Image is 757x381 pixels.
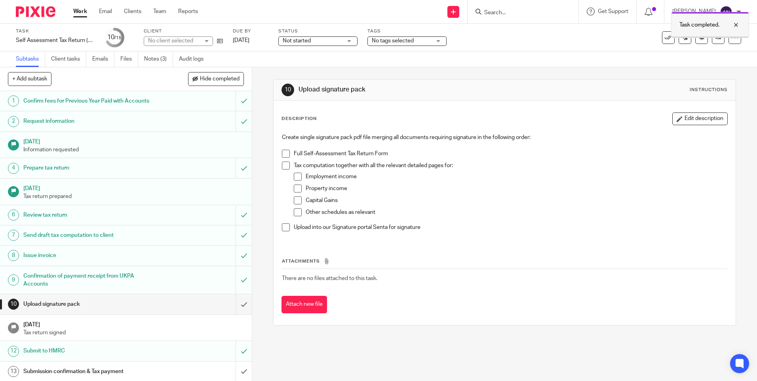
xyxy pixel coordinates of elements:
span: Hide completed [200,76,240,82]
div: 12 [8,346,19,357]
a: Client tasks [51,51,86,67]
h1: Confirmation of payment receipt from UKPA Accounts [23,270,160,290]
p: Property income [306,185,727,192]
p: Tax return signed [23,329,244,337]
h1: [DATE] [23,183,244,192]
div: 8 [8,250,19,261]
p: Task completed. [679,21,719,29]
h1: [DATE] [23,319,244,329]
p: Full Self-Assessment Tax Return Form [294,150,727,158]
a: Email [99,8,112,15]
p: Capital Gains [306,196,727,204]
div: No client selected [148,37,200,45]
button: Attach new file [281,296,327,314]
span: [DATE] [233,38,249,43]
p: Upload into our Signature portal Senta for signature [294,223,727,231]
a: Reports [178,8,198,15]
p: Tax computation together with all the relevant detailed pages for: [294,162,727,170]
h1: [DATE] [23,136,244,146]
p: Description [281,116,317,122]
h1: Review tax return [23,209,160,221]
h1: Submit to HMRC [23,345,160,357]
div: 9 [8,274,19,286]
h1: Issue invoice [23,250,160,261]
label: Tags [367,28,447,34]
div: 7 [8,230,19,241]
a: Team [153,8,166,15]
div: 2 [8,116,19,127]
span: Not started [283,38,311,44]
button: Hide completed [188,72,244,86]
label: Status [278,28,358,34]
h1: Request information [23,115,160,127]
h1: Send draft tax computation to client [23,229,160,241]
h1: Confirm fees for Previous Year Paid with Accounts [23,95,160,107]
div: 10 [281,84,294,96]
p: Create single signature pack pdf file merging all documents requiring signature in the following ... [282,133,727,141]
span: No tags selected [372,38,414,44]
a: Work [73,8,87,15]
div: 4 [8,163,19,174]
div: 10 [107,33,122,42]
h1: Submission confirmation & Tax payment [23,366,160,377]
p: Employment income [306,173,727,181]
a: Files [120,51,138,67]
span: There are no files attached to this task. [282,276,377,281]
h1: Upload signature pack [299,86,521,94]
label: Due by [233,28,268,34]
a: Notes (3) [144,51,173,67]
div: 10 [8,299,19,310]
label: Task [16,28,95,34]
a: Audit logs [179,51,209,67]
span: Attachments [282,259,320,263]
h1: Upload signature pack [23,298,160,310]
h1: Prepare tax return [23,162,160,174]
img: Pixie [16,6,55,17]
div: 13 [8,366,19,377]
div: Self Assessment Tax Return (Amendment) 2024/25 [16,36,95,44]
div: 1 [8,95,19,107]
small: /15 [114,36,122,40]
img: svg%3E [720,6,732,18]
a: Emails [92,51,114,67]
div: 6 [8,210,19,221]
p: Tax return prepared [23,192,244,200]
p: Other schedules as relevant [306,208,727,216]
a: Clients [124,8,141,15]
button: Edit description [672,112,728,125]
button: + Add subtask [8,72,51,86]
label: Client [144,28,223,34]
a: Subtasks [16,51,45,67]
div: Instructions [690,87,728,93]
p: Information requested [23,146,244,154]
